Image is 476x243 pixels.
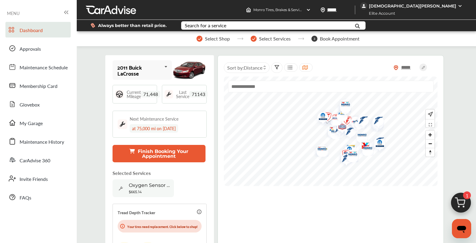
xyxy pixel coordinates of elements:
[341,141,356,153] div: Map marker
[129,190,142,194] b: $665.14
[368,112,384,130] img: logo-goodyear.png
[5,96,71,112] a: Glovebox
[342,150,358,162] img: logo-mavis.png
[311,36,317,42] span: 3
[369,136,385,149] img: logo-mrtire.png
[332,108,348,121] img: logo-mavis.png
[394,65,398,70] img: location_vector_orange.38f05af8.svg
[337,112,353,131] img: logo-firestone.png
[5,171,71,186] a: Invite Friends
[20,138,64,146] span: Maintenance History
[165,90,173,98] img: maintenance_logo
[130,116,178,122] div: Next Maintenance Service
[313,109,329,126] img: logo-mopar.png
[20,64,68,72] span: Maintenance Schedule
[118,209,155,216] p: Tread Depth Tracker
[5,133,71,149] a: Maintenance History
[368,115,384,128] img: logo-mavis.png
[244,64,262,71] span: Distance
[367,115,383,134] img: logo-valvoline.png
[20,194,31,202] span: FAQs
[5,59,71,75] a: Maintenance Schedule
[335,97,351,115] img: logo-valvoline.png
[427,111,433,118] img: recenter.ce011a49.svg
[20,157,50,165] span: CarAdvise 360
[259,36,291,41] span: Select Services
[426,130,434,139] button: Zoom in
[185,23,226,28] div: Search for a service
[20,45,41,53] span: Approvals
[345,114,360,133] div: Map marker
[355,5,355,14] img: header-divider.bc55588e.svg
[323,125,338,137] div: Map marker
[368,112,383,130] div: Map marker
[369,133,385,151] img: logo-goodyear.png
[458,4,462,8] img: WGsFRI8htEPBVLJbROoPRyZpYNWhNONpIPPETTm6eUC0GeLEiAAAAAElFTkSuQmCC
[463,191,471,199] span: 1
[5,78,71,93] a: Membership Card
[246,7,251,12] img: header-home-logo.8d720a4f.svg
[253,7,406,12] span: Monro Tires, Brakes & Service 237 , [GEOGRAPHIC_DATA] [GEOGRAPHIC_DATA] , NY 14626
[116,183,126,194] img: default_wrench_icon.d1a43860.svg
[447,190,475,219] img: cart_icon.3d0951e8.svg
[336,150,351,168] div: Map marker
[337,112,352,131] div: Map marker
[353,112,369,130] img: logo-goodyear.png
[369,136,384,149] div: Map marker
[312,144,328,157] img: logo-monro.png
[5,152,71,168] a: CarAdvise 360
[341,141,357,153] img: logo-mavis.png
[336,146,352,165] img: logo-firestone.png
[313,109,328,126] div: Map marker
[20,27,43,34] span: Dashboard
[326,126,342,139] img: logo-monro.png
[312,142,327,160] div: Map marker
[20,175,48,183] span: Invite Friends
[335,99,351,112] img: logo-monro.png
[317,108,333,127] img: logo-firestone.png
[298,37,304,40] img: stepper-arrow.e24c07c6.svg
[345,114,361,133] img: logo-firestone.png
[426,139,434,148] button: Zoom out
[370,136,386,153] img: logo-mopar.png
[350,116,366,128] img: logo-mrtire.png
[5,40,71,56] a: Approvals
[224,76,438,186] canvas: Map
[352,130,368,142] img: logo-monro.png
[343,146,358,165] div: Map marker
[358,143,374,156] img: logo-monro.png
[352,130,367,142] div: Map marker
[332,108,347,121] div: Map marker
[176,90,189,98] span: Last Service
[7,11,20,16] span: MENU
[320,7,325,12] img: location_vector.a44bc228.svg
[369,133,385,151] div: Map marker
[312,144,327,157] div: Map marker
[353,112,368,130] div: Map marker
[336,146,351,165] div: Map marker
[329,121,345,138] img: logo-goodyear.png
[323,125,339,137] img: logo-mavis.png
[20,120,43,127] span: My Garage
[317,108,332,127] div: Map marker
[346,114,361,133] div: Map marker
[118,119,127,129] img: maintenance_logo
[227,64,262,71] span: Sort by :
[348,116,363,129] div: Map marker
[5,189,71,205] a: FAQs
[339,142,354,160] div: Map marker
[205,36,230,41] span: Select Shop
[313,144,329,157] img: logo-mavis.png
[117,64,162,76] div: 2011 Buick LaCrosse
[343,146,359,165] img: logo-valvoline.png
[20,101,40,109] span: Glovebox
[361,10,400,16] span: Elite Account
[348,116,363,129] img: logo-monro.png
[339,142,355,160] img: logo-mopar.png
[426,139,434,148] span: Zoom out
[129,182,171,188] span: Oxygen Sensor Replacement
[172,57,206,83] img: mobile_6846_st0640_046.jpg
[189,91,208,97] span: 71143
[351,116,366,128] img: logo-mavis.png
